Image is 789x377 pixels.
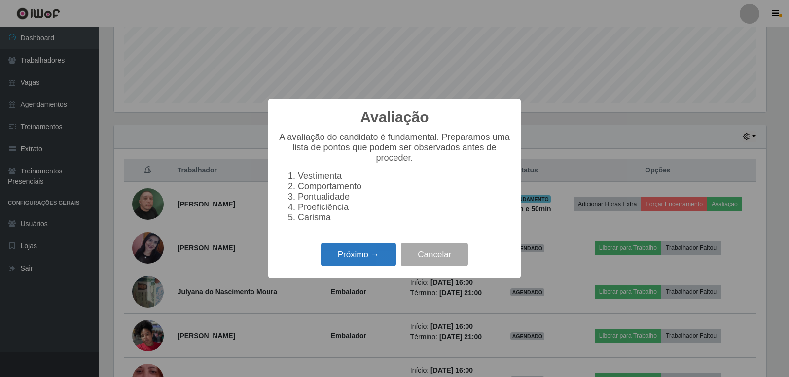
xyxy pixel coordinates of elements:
li: Comportamento [298,181,511,192]
button: Cancelar [401,243,468,266]
h2: Avaliação [360,108,429,126]
button: Próximo → [321,243,396,266]
li: Vestimenta [298,171,511,181]
p: A avaliação do candidato é fundamental. Preparamos uma lista de pontos que podem ser observados a... [278,132,511,163]
li: Proeficiência [298,202,511,212]
li: Carisma [298,212,511,223]
li: Pontualidade [298,192,511,202]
